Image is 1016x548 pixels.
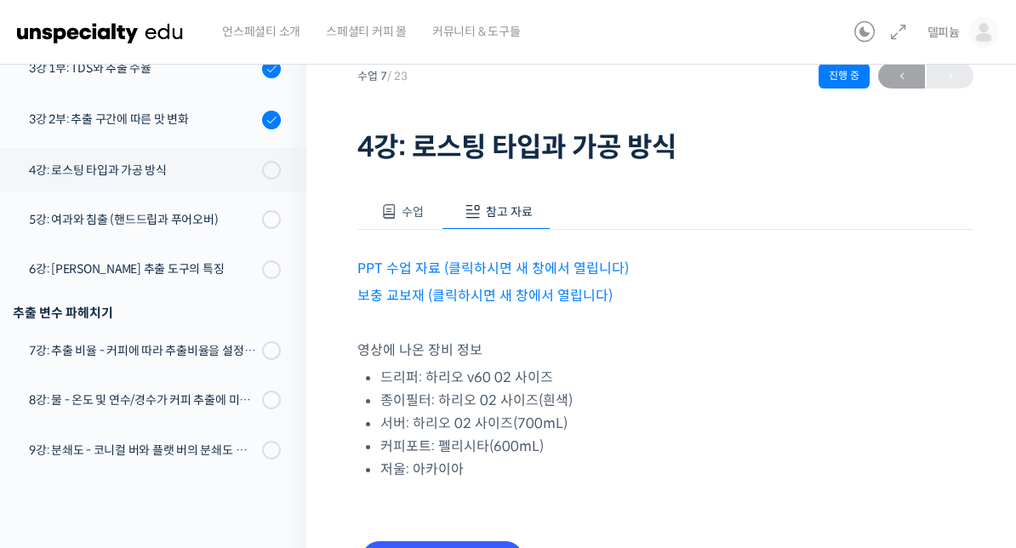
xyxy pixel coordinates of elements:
span: 홈 [54,432,64,446]
div: 5강: 여과와 침출 (핸드드립과 푸어오버) [29,210,257,229]
li: 커피포트: 펠리시타(600mL) [380,435,973,458]
div: 진행 중 [819,63,870,88]
a: 대화 [112,407,220,449]
p: 영상에 나온 장비 정보 [357,339,973,362]
a: PPT 수업 자료 (클릭하시면 새 창에서 열립니다) [357,260,629,277]
li: 서버: 하리오 02 사이즈(700mL) [380,412,973,435]
a: 설정 [220,407,327,449]
div: 추출 변수 파헤치기 [13,301,281,324]
div: 3강 2부: 추출 구간에 따른 맛 변화 [29,110,257,128]
span: / 23 [387,69,408,83]
span: ← [878,65,925,88]
h1: 4강: 로스팅 타입과 가공 방식 [357,131,973,163]
a: ←이전 [878,63,925,88]
span: 수업 7 [357,71,408,82]
span: 설정 [263,432,283,446]
li: 저울: 아카이아 [380,458,973,481]
div: 3강 1부: TDS와 추출 수율 [29,59,257,77]
span: 수업 [402,204,424,220]
li: 드리퍼: 하리오 v60 02 사이즈 [380,366,973,389]
div: 8강: 물 - 온도 및 연수/경수가 커피 추출에 미치는 영향 [29,391,257,409]
div: 6강: [PERSON_NAME] 추출 도구의 특징 [29,260,257,278]
a: 보충 교보재 (클릭하시면 새 창에서 열립니다) [357,287,613,305]
li: 종이필터: 하리오 02 사이즈(흰색) [380,389,973,412]
span: 대화 [156,433,176,447]
a: 홈 [5,407,112,449]
div: 7강: 추출 비율 - 커피에 따라 추출비율을 설정하는 방법 [29,341,257,360]
div: 4강: 로스팅 타입과 가공 방식 [29,161,257,180]
span: 참고 자료 [486,204,533,220]
div: 9강: 분쇄도 - 코니컬 버와 플랫 버의 분쇄도 차이는 왜 추출 결과물에 영향을 미치는가 [29,441,257,460]
span: 델피늄 [928,25,960,40]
